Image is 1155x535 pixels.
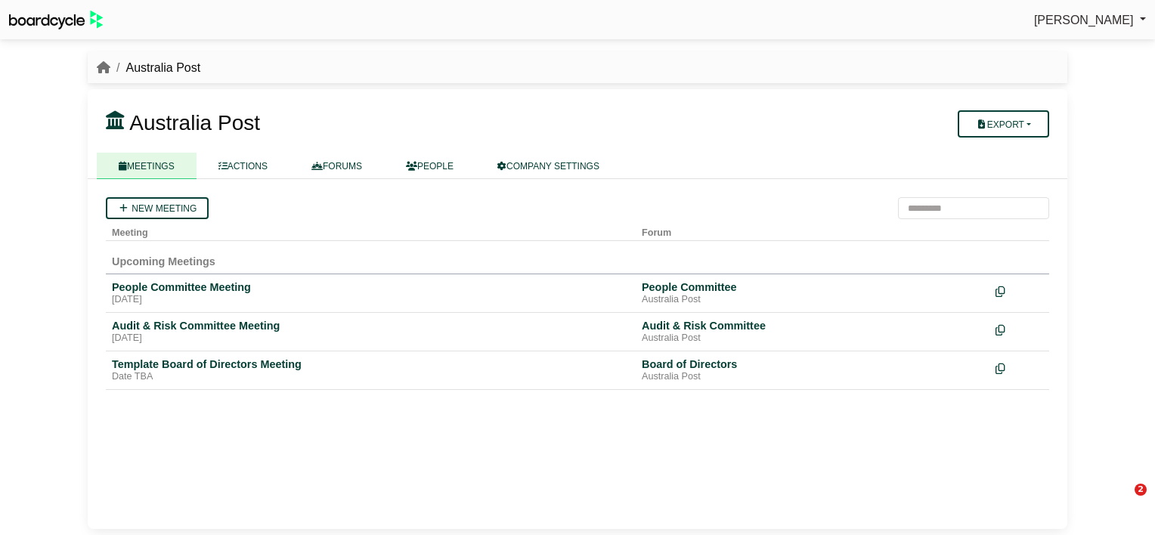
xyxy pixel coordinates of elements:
[996,280,1043,301] div: Make a copy
[1104,484,1140,520] iframe: Intercom live chat
[9,11,103,29] img: BoardcycleBlackGreen-aaafeed430059cb809a45853b8cf6d952af9d84e6e89e1f1685b34bfd5cb7d64.svg
[112,319,630,345] a: Audit & Risk Committee Meeting [DATE]
[642,332,983,345] div: Australia Post
[642,357,983,371] div: Board of Directors
[958,110,1049,138] button: Export
[112,255,215,267] span: Upcoming Meetings
[97,58,200,78] nav: breadcrumb
[996,357,1043,378] div: Make a copy
[642,280,983,294] div: People Committee
[642,294,983,306] div: Australia Post
[1034,11,1146,30] a: [PERSON_NAME]
[197,153,290,179] a: ACTIONS
[642,371,983,383] div: Australia Post
[642,319,983,332] div: Audit & Risk Committee
[475,153,621,179] a: COMPANY SETTINGS
[97,153,197,179] a: MEETINGS
[112,371,630,383] div: Date TBA
[129,111,260,135] span: Australia Post
[112,294,630,306] div: [DATE]
[112,280,630,294] div: People Committee Meeting
[1034,14,1134,26] span: [PERSON_NAME]
[996,319,1043,339] div: Make a copy
[642,319,983,345] a: Audit & Risk Committee Australia Post
[112,357,630,383] a: Template Board of Directors Meeting Date TBA
[384,153,475,179] a: PEOPLE
[110,58,200,78] li: Australia Post
[112,357,630,371] div: Template Board of Directors Meeting
[290,153,384,179] a: FORUMS
[642,357,983,383] a: Board of Directors Australia Post
[636,219,989,241] th: Forum
[1135,484,1147,496] span: 2
[112,280,630,306] a: People Committee Meeting [DATE]
[106,219,636,241] th: Meeting
[642,280,983,306] a: People Committee Australia Post
[106,197,209,219] a: New meeting
[112,332,630,345] div: [DATE]
[112,319,630,332] div: Audit & Risk Committee Meeting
